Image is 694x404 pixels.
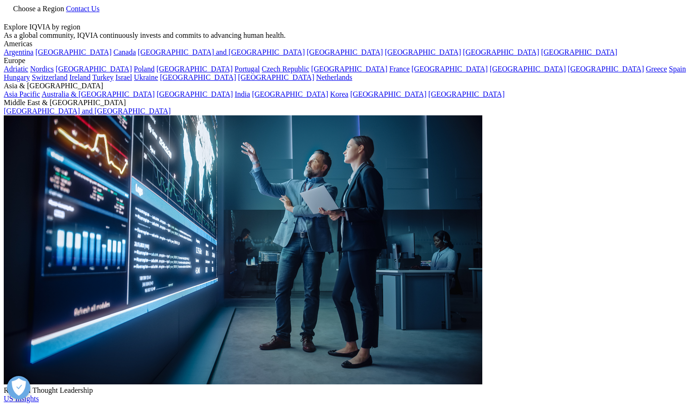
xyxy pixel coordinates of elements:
[412,65,488,73] a: [GEOGRAPHIC_DATA]
[389,65,410,73] a: France
[568,65,644,73] a: [GEOGRAPHIC_DATA]
[56,65,132,73] a: [GEOGRAPHIC_DATA]
[92,73,114,81] a: Turkey
[115,73,132,81] a: Israel
[235,90,250,98] a: India
[646,65,667,73] a: Greece
[4,115,482,384] img: 2093_analyzing-data-using-big-screen-display-and-laptop.png
[316,73,352,81] a: Netherlands
[311,65,387,73] a: [GEOGRAPHIC_DATA]
[4,73,30,81] a: Hungary
[160,73,236,81] a: [GEOGRAPHIC_DATA]
[350,90,426,98] a: [GEOGRAPHIC_DATA]
[307,48,383,56] a: [GEOGRAPHIC_DATA]
[4,395,39,403] a: US Insights
[4,90,40,98] a: Asia Pacific
[463,48,539,56] a: [GEOGRAPHIC_DATA]
[4,48,34,56] a: Argentina
[157,65,233,73] a: [GEOGRAPHIC_DATA]
[4,82,690,90] div: Asia & [GEOGRAPHIC_DATA]
[4,40,690,48] div: Americas
[4,107,171,115] a: [GEOGRAPHIC_DATA] and [GEOGRAPHIC_DATA]
[4,57,690,65] div: Europe
[13,5,64,13] span: Choose a Region
[36,48,112,56] a: [GEOGRAPHIC_DATA]
[429,90,505,98] a: [GEOGRAPHIC_DATA]
[157,90,233,98] a: [GEOGRAPHIC_DATA]
[541,48,617,56] a: [GEOGRAPHIC_DATA]
[238,73,314,81] a: [GEOGRAPHIC_DATA]
[32,73,67,81] a: Switzerland
[66,5,100,13] a: Contact Us
[30,65,54,73] a: Nordics
[252,90,328,98] a: [GEOGRAPHIC_DATA]
[235,65,260,73] a: Portugal
[669,65,686,73] a: Spain
[4,386,690,395] div: Regional Thought Leadership
[114,48,136,56] a: Canada
[490,65,566,73] a: [GEOGRAPHIC_DATA]
[7,376,30,399] button: Open Preferences
[4,23,690,31] div: Explore IQVIA by region
[138,48,305,56] a: [GEOGRAPHIC_DATA] and [GEOGRAPHIC_DATA]
[134,65,154,73] a: Poland
[134,73,158,81] a: Ukraine
[42,90,155,98] a: Australia & [GEOGRAPHIC_DATA]
[330,90,348,98] a: Korea
[262,65,309,73] a: Czech Republic
[4,99,690,107] div: Middle East & [GEOGRAPHIC_DATA]
[385,48,461,56] a: [GEOGRAPHIC_DATA]
[4,31,690,40] div: As a global community, IQVIA continuously invests and commits to advancing human health.
[4,65,28,73] a: Adriatic
[69,73,90,81] a: Ireland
